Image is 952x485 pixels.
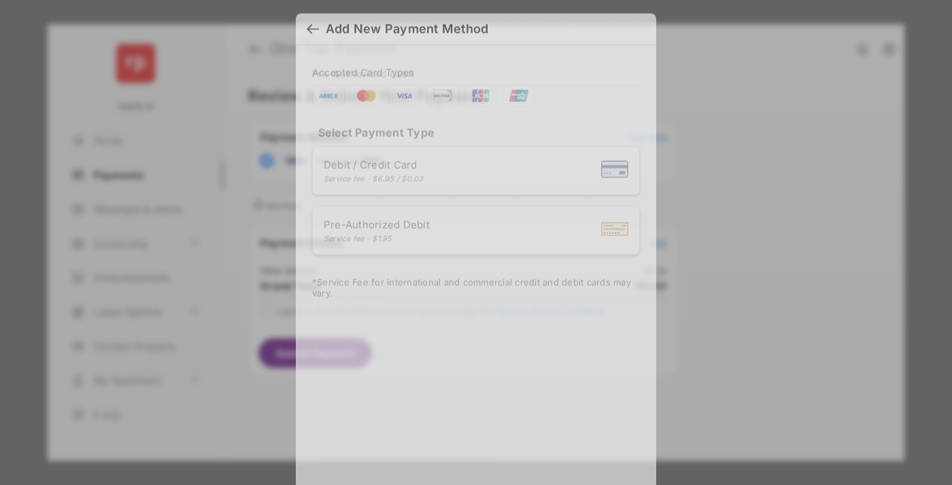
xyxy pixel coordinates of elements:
div: Add New Payment Method [326,22,488,37]
label: Account Type [312,402,640,416]
h4: Pre-Authorized Debit [312,68,415,80]
button: Checking Acct [313,422,411,458]
button: Savings Acct [411,422,500,458]
span: Accepted Card Types [312,67,420,78]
